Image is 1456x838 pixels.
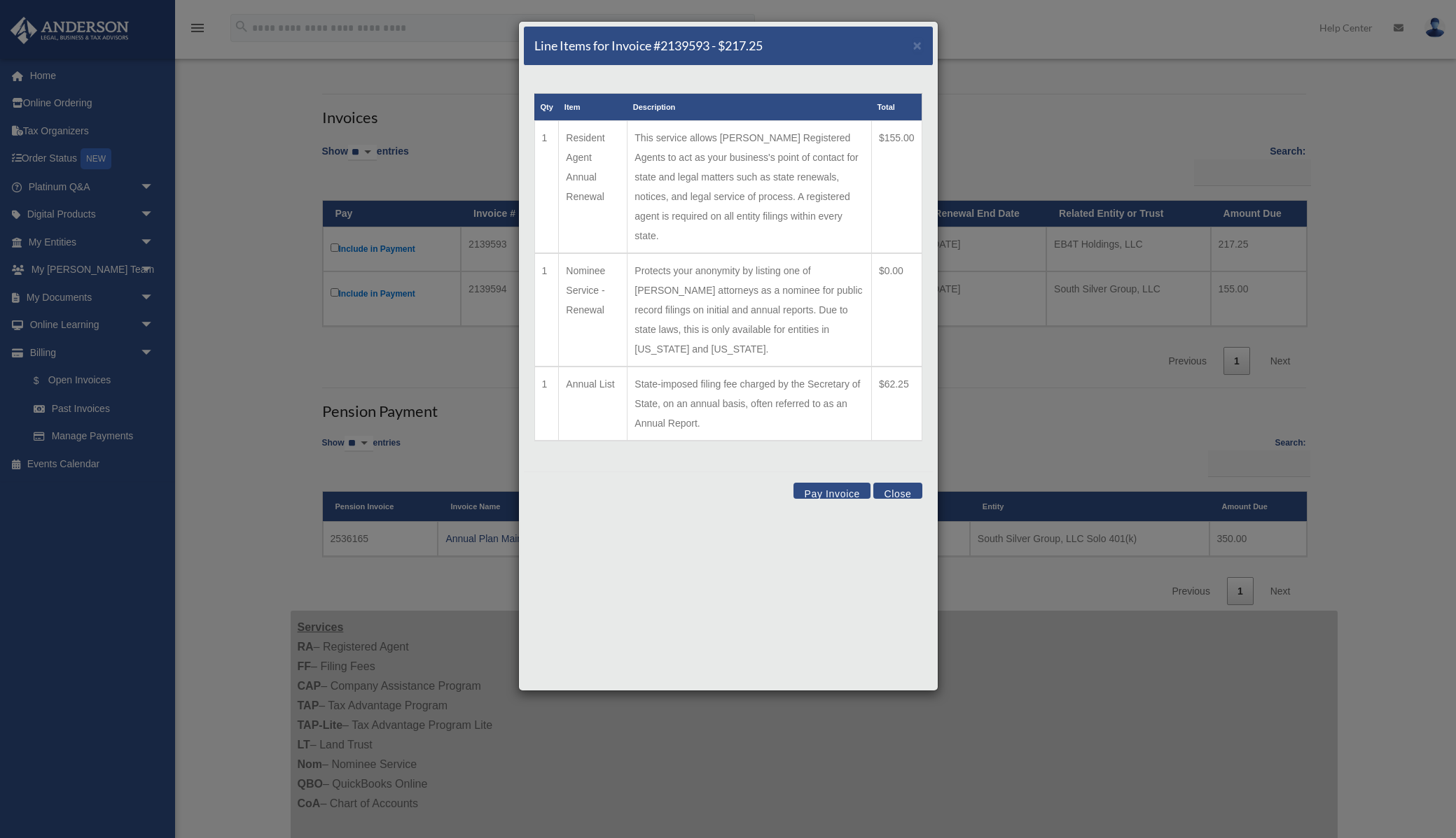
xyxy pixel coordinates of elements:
td: 1 [534,121,559,254]
td: $62.25 [871,367,922,441]
button: Pay Invoice [793,483,871,499]
td: This service allows [PERSON_NAME] Registered Agents to act as your business's point of contact fo... [628,121,872,254]
button: Close [873,483,922,499]
button: Close [913,38,922,52]
h5: Line Items for Invoice #2139593 - $217.25 [534,37,763,55]
td: $155.00 [871,121,922,254]
th: Item [559,94,628,121]
span: × [913,37,922,53]
td: Nominee Service - Renewal [559,253,628,367]
td: $0.00 [871,253,922,367]
td: 1 [534,253,559,367]
td: 1 [534,367,559,441]
th: Total [871,94,922,121]
td: Protects your anonymity by listing one of [PERSON_NAME] attorneys as a nominee for public record ... [628,253,872,367]
td: Resident Agent Annual Renewal [559,121,628,254]
th: Qty [534,94,559,121]
td: State-imposed filing fee charged by the Secretary of State, on an annual basis, often referred to... [628,367,872,441]
th: Description [628,94,872,121]
td: Annual List [559,367,628,441]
